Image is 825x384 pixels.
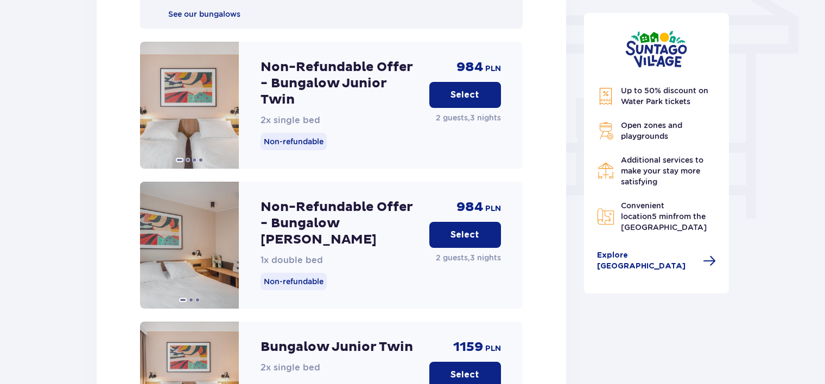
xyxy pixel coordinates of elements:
img: Grill Icon [597,122,614,139]
span: 1x double bed [261,255,323,265]
span: Additional services to make your stay more satisfying [621,156,703,186]
p: Select [450,369,479,381]
span: 984 [456,199,483,215]
button: Select [429,222,501,248]
p: Non-refundable [261,133,327,150]
img: Non-Refundable Offer - Bungalow Junior Twin [140,42,239,169]
p: Non-Refundable Offer - Bungalow [PERSON_NAME] [261,199,421,248]
p: Non-Refundable Offer - Bungalow Junior Twin [261,59,421,108]
img: Suntago Village [625,30,687,68]
img: Non-Refundable Offer - Bungalow Junior King [140,182,239,309]
p: 2 guests , 3 nights [436,252,501,263]
span: See our bungalows [168,10,240,18]
p: Non-refundable [261,273,327,290]
span: PLN [485,343,501,354]
span: Up to 50% discount on Water Park tickets [621,86,708,106]
img: Restaurant Icon [597,162,614,180]
a: See our bungalows [168,8,240,20]
span: PLN [485,63,501,74]
p: 2 guests , 3 nights [436,112,501,123]
span: Convenient location from the [GEOGRAPHIC_DATA] [621,201,707,232]
img: Discount Icon [597,87,614,105]
span: Explore [GEOGRAPHIC_DATA] [597,250,697,272]
span: 1159 [453,339,483,355]
p: Bungalow Junior Twin [261,339,413,355]
span: 5 min [652,212,673,221]
p: Select [450,229,479,241]
p: Select [450,89,479,101]
img: Map Icon [597,208,614,225]
span: Open zones and playgrounds [621,121,682,140]
span: 2x single bed [261,362,320,373]
span: 984 [456,59,483,75]
span: PLN [485,203,501,214]
button: Select [429,82,501,108]
a: Explore [GEOGRAPHIC_DATA] [597,250,716,272]
span: 2x single bed [261,115,320,125]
